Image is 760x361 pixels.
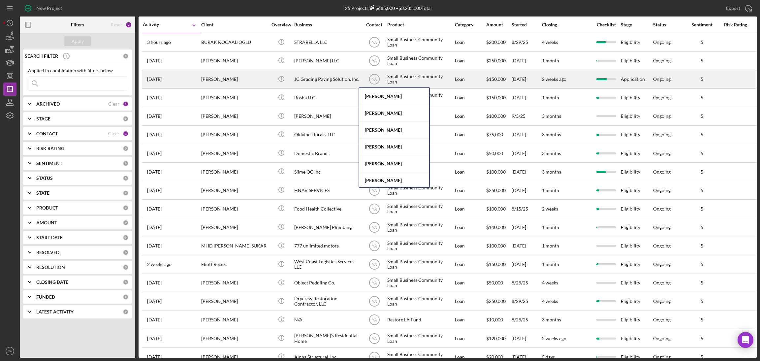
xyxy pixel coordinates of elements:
div: Loan [455,256,486,273]
time: 2025-09-08 16:31 [147,206,162,212]
time: 2025-09-11 18:41 [147,132,162,137]
div: [PERSON_NAME]’s Residential Home [294,330,360,347]
text: YA [372,188,377,193]
div: Category [455,22,486,27]
time: 2025-09-13 09:09 [147,114,162,119]
div: Eligibility [621,293,652,310]
div: Eligibility [621,145,652,162]
div: Ongoing [653,317,671,322]
div: Loan [455,34,486,51]
b: ARCHIVED [36,101,60,107]
b: RISK RATING [36,146,64,151]
time: 3 months [542,150,561,156]
div: Ongoing [653,299,671,304]
text: YA [372,244,377,248]
div: Eligibility [621,34,652,51]
div: 5 [685,40,718,45]
time: 2025-09-11 18:39 [147,151,162,156]
div: [PERSON_NAME] [201,52,267,70]
div: MHD [PERSON_NAME] SUKAR [201,237,267,255]
time: 3 months [542,169,561,175]
text: YA [372,318,377,322]
text: YA [372,299,377,304]
div: [PERSON_NAME] [359,105,429,122]
span: $100,000 [486,113,506,119]
div: [PERSON_NAME] [359,88,429,105]
time: 1 month [542,187,559,193]
div: 5 [685,243,718,248]
time: 2025-09-10 22:29 [147,169,162,175]
div: [DATE] [512,256,541,273]
div: Ongoing [653,40,671,45]
text: YA [372,59,377,63]
b: SEARCH FILTER [25,53,58,59]
span: $50,000 [486,280,503,285]
time: 1 month [542,95,559,100]
div: 5 [685,225,718,230]
div: $685,000 [368,5,395,11]
div: Activity [143,22,172,27]
div: [DATE] [512,52,541,70]
div: 0 [123,309,129,315]
time: 3 months [542,113,561,119]
div: N/A [294,311,360,329]
div: Amount [486,22,511,27]
b: STATE [36,190,49,196]
div: Ongoing [653,95,671,100]
span: $200,000 [486,39,506,45]
div: Loan [455,126,486,144]
div: 2 [125,21,132,28]
div: Risk Rating [719,22,752,27]
b: STAGE [36,116,50,121]
time: 3 months [542,132,561,137]
div: 0 [123,220,129,226]
text: YA [372,207,377,211]
div: Ongoing [653,243,671,248]
time: 2025-09-15 18:19 [147,58,162,63]
time: 2025-08-27 22:33 [147,336,162,341]
div: Open Intercom Messenger [738,332,753,348]
div: Restore LA Fund [387,311,453,329]
div: Loan [455,274,486,292]
div: 5 [685,354,718,360]
div: Slime OG Inc [294,163,360,180]
div: [PERSON_NAME] [201,71,267,88]
div: Bosha LLC [294,89,360,107]
div: [DATE] [512,71,541,88]
b: START DATE [36,235,63,240]
div: [DATE] [512,237,541,255]
b: FUNDED [36,294,55,300]
div: Oldvine Florals, LLC [294,126,360,144]
div: Eligibility [621,126,652,144]
div: Stage [621,22,652,27]
div: [PERSON_NAME] [359,139,429,155]
div: 5 [685,114,718,119]
div: West Coast Logistics Services LLC [294,256,360,273]
div: Contact [362,22,387,27]
div: Business [294,22,360,27]
div: Ongoing [653,280,671,285]
b: CONTACT [36,131,58,136]
span: $100,000 [486,169,506,175]
div: Loan [455,163,486,180]
div: Loan [455,218,486,236]
div: Loan [455,89,486,107]
span: $250,000 [486,187,506,193]
span: $150,000 [486,261,506,267]
div: 5 [685,262,718,267]
div: [DATE] [512,181,541,199]
span: $50,000 [486,150,503,156]
b: AMOUNT [36,220,57,225]
div: Eligibility [621,330,652,347]
div: Ongoing [653,151,671,156]
div: 777 unlimited motors [294,237,360,255]
div: Loan [455,237,486,255]
div: 0 [123,205,129,211]
div: Eligibility [621,274,652,292]
div: STRABELLA LLC [294,34,360,51]
div: 8/29/25 [512,311,541,329]
time: 5 days [542,354,555,360]
div: New Project [36,2,62,15]
div: 5 [685,299,718,304]
div: [PERSON_NAME] [201,126,267,144]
